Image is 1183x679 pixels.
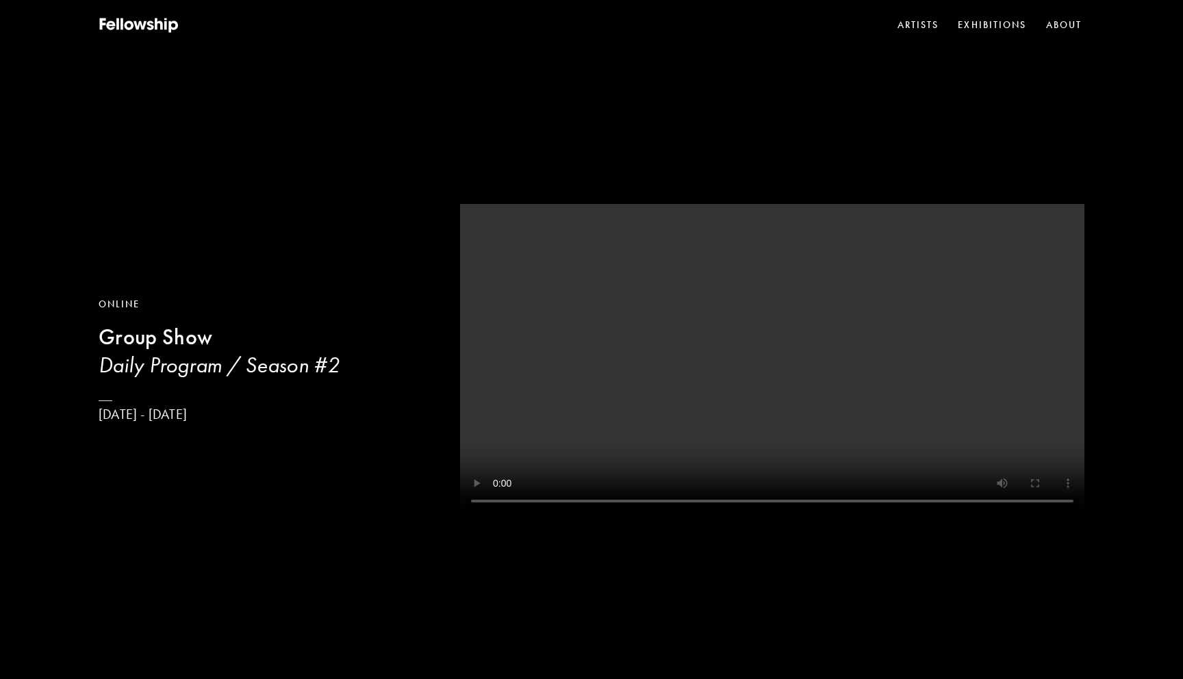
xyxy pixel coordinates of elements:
a: Artists [895,15,942,36]
p: [DATE] - [DATE] [99,406,340,423]
b: Group Show [99,324,212,350]
a: OnlineGroup ShowDaily Program / Season #2[DATE] - [DATE] [99,297,340,423]
div: Online [99,297,340,312]
h3: Daily Program / Season #2 [99,351,340,379]
a: About [1043,15,1085,36]
a: Exhibitions [955,15,1029,36]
